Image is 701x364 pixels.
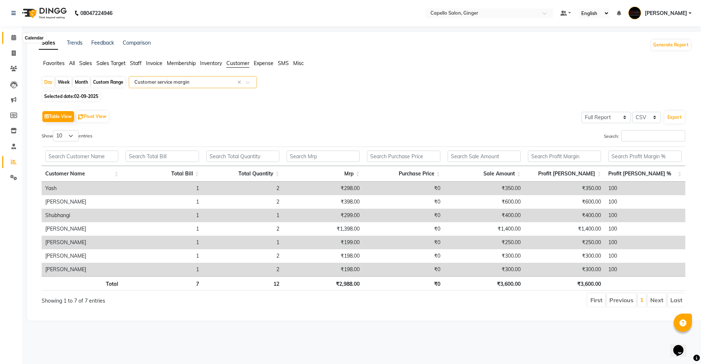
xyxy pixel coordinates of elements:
td: 1 [203,236,283,249]
td: ₹0 [363,195,444,209]
td: ₹199.00 [283,236,363,249]
td: ₹198.00 [283,263,363,276]
input: Search: [621,130,685,141]
a: Comparison [123,39,151,46]
b: 08047224946 [80,3,112,23]
td: 100 [605,263,685,276]
td: 1 [203,209,283,222]
td: 1 [122,209,202,222]
td: ₹300.00 [444,249,524,263]
td: 1 [122,249,202,263]
th: Customer Name: activate to sort column ascending [42,166,122,182]
iframe: chat widget [670,335,694,357]
td: [PERSON_NAME] [42,195,122,209]
td: ₹250.00 [444,236,524,249]
th: 12 [203,276,283,291]
button: Table View [42,111,74,122]
td: 1 [122,263,202,276]
td: [PERSON_NAME] [42,236,122,249]
td: ₹300.00 [524,249,605,263]
th: Total [42,276,122,291]
a: Trends [67,39,83,46]
div: Calendar [23,34,45,42]
span: Staff [130,60,142,67]
img: logo [19,3,69,23]
span: Sales Target [96,60,126,67]
td: 100 [605,182,685,195]
td: 1 [122,182,202,195]
td: ₹0 [363,249,444,263]
td: ₹0 [363,263,444,276]
span: Favorites [43,60,65,67]
label: Show entries [42,130,92,141]
td: ₹400.00 [444,209,524,222]
th: Profit Margin %: activate to sort column ascending [605,166,685,182]
th: Total Quantity: activate to sort column ascending [203,166,283,182]
td: [PERSON_NAME] [42,263,122,276]
td: ₹600.00 [444,195,524,209]
td: Yash [42,182,122,195]
td: ₹600.00 [524,195,605,209]
div: Week [56,77,72,87]
td: ₹198.00 [283,249,363,263]
div: Showing 1 to 7 of 7 entries [42,293,303,305]
th: Total Bill: activate to sort column ascending [122,166,202,182]
td: ₹0 [363,209,444,222]
span: SMS [278,60,289,67]
th: Purchase Price: activate to sort column ascending [363,166,444,182]
th: 7 [122,276,202,291]
span: Misc [293,60,304,67]
td: Shubhangi [42,209,122,222]
td: ₹1,400.00 [524,222,605,236]
td: ₹1,400.00 [444,222,524,236]
img: pivot.png [78,114,84,120]
td: ₹0 [363,182,444,195]
span: All [69,60,75,67]
td: 1 [122,195,202,209]
input: Search Total Quantity [206,151,279,162]
div: Month [73,77,90,87]
th: Mrp: activate to sort column ascending [283,166,363,182]
td: 1 [122,236,202,249]
span: 02-09-2025 [74,94,98,99]
th: ₹2,988.00 [283,276,363,291]
th: ₹3,600.00 [524,276,605,291]
th: Sale Amount: activate to sort column ascending [444,166,524,182]
input: Search Profit Margin [528,151,601,162]
span: Selected date: [42,92,100,101]
td: ₹0 [363,222,444,236]
td: ₹300.00 [444,263,524,276]
td: 100 [605,195,685,209]
td: ₹400.00 [524,209,605,222]
td: 2 [203,182,283,195]
span: Expense [254,60,273,67]
td: [PERSON_NAME] [42,222,122,236]
th: ₹3,600.00 [444,276,524,291]
td: 100 [605,222,685,236]
input: Search Mrp [287,151,360,162]
a: 1 [640,296,644,303]
td: 1 [122,222,202,236]
input: Search Profit Margin % [608,151,682,162]
td: ₹1,398.00 [283,222,363,236]
td: 2 [203,263,283,276]
button: Generate Report [651,40,690,50]
td: 100 [605,209,685,222]
input: Search Purchase Price [367,151,440,162]
td: ₹250.00 [524,236,605,249]
td: 100 [605,236,685,249]
select: Showentries [53,130,78,141]
td: ₹350.00 [524,182,605,195]
input: Search Sale Amount [448,151,521,162]
td: ₹350.00 [444,182,524,195]
img: Capello Ginger [628,7,641,19]
div: Day [42,77,54,87]
td: 2 [203,222,283,236]
label: Search: [604,130,685,141]
td: ₹0 [363,236,444,249]
span: Sales [79,60,92,67]
div: Custom Range [91,77,125,87]
input: Search Customer Name [45,151,118,162]
a: Feedback [91,39,114,46]
span: [PERSON_NAME] [645,10,687,17]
